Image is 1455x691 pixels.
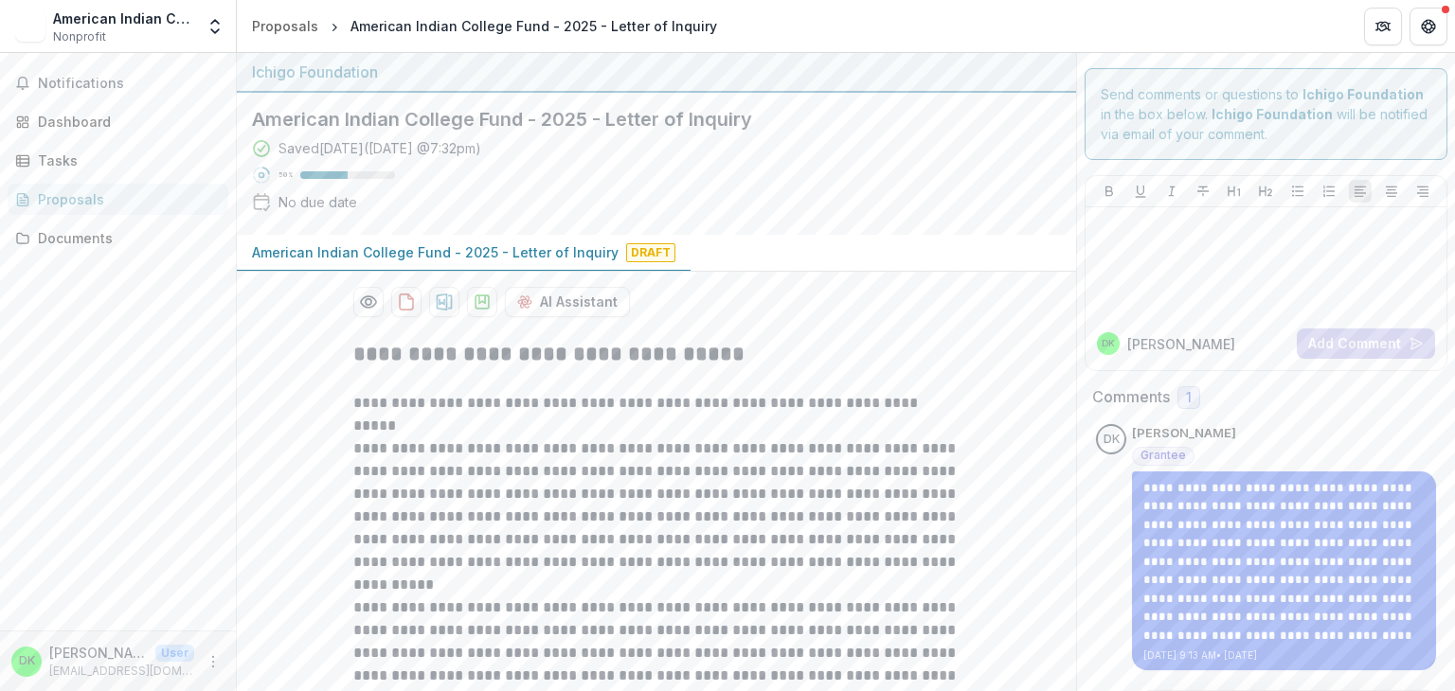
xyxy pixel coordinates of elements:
[38,76,221,92] span: Notifications
[278,138,481,158] div: Saved [DATE] ( [DATE] @ 7:32pm )
[626,243,675,262] span: Draft
[1297,328,1435,359] button: Add Comment
[1160,180,1183,203] button: Italicize
[278,192,357,212] div: No due date
[1141,449,1186,462] span: Grantee
[1223,180,1246,203] button: Heading 1
[505,287,630,317] button: AI Assistant
[38,228,213,248] div: Documents
[1186,390,1192,406] span: 1
[1212,106,1333,122] strong: Ichigo Foundation
[155,645,194,662] p: User
[1254,180,1277,203] button: Heading 2
[53,28,106,45] span: Nonprofit
[1102,339,1115,348] div: Daniel Khouri
[244,12,725,40] nav: breadcrumb
[19,655,35,667] div: Daniel Khouri
[49,643,148,663] p: [PERSON_NAME]
[1098,180,1121,203] button: Bold
[8,145,228,176] a: Tasks
[467,287,497,317] button: download-proposal
[1318,180,1340,203] button: Ordered List
[1085,68,1447,160] div: Send comments or questions to in the box below. will be notified via email of your comment.
[1411,180,1434,203] button: Align Right
[38,189,213,209] div: Proposals
[353,287,384,317] button: Preview c4daafed-6a08-4a4a-9f6d-5f054940e821-0.pdf
[1364,8,1402,45] button: Partners
[49,663,194,680] p: [EMAIL_ADDRESS][DOMAIN_NAME]
[8,106,228,137] a: Dashboard
[252,242,619,262] p: American Indian College Fund - 2025 - Letter of Inquiry
[1349,180,1372,203] button: Align Left
[252,108,1031,131] h2: American Indian College Fund - 2025 - Letter of Inquiry
[53,9,194,28] div: American Indian College Fund
[1092,388,1170,406] h2: Comments
[1129,180,1152,203] button: Underline
[38,151,213,170] div: Tasks
[8,184,228,215] a: Proposals
[1143,648,1425,663] p: [DATE] 9:13 AM • [DATE]
[1410,8,1447,45] button: Get Help
[202,650,225,673] button: More
[202,8,228,45] button: Open entity switcher
[278,168,293,182] p: 50 %
[350,16,717,36] div: American Indian College Fund - 2025 - Letter of Inquiry
[1380,180,1403,203] button: Align Center
[38,112,213,132] div: Dashboard
[1302,86,1424,102] strong: Ichigo Foundation
[1104,434,1120,446] div: Daniel Khouri
[244,12,326,40] a: Proposals
[429,287,459,317] button: download-proposal
[1132,424,1236,443] p: [PERSON_NAME]
[8,68,228,98] button: Notifications
[1192,180,1214,203] button: Strike
[252,16,318,36] div: Proposals
[1127,334,1235,354] p: [PERSON_NAME]
[391,287,422,317] button: download-proposal
[252,61,1061,83] div: Ichigo Foundation
[15,11,45,42] img: American Indian College Fund
[1286,180,1309,203] button: Bullet List
[8,222,228,254] a: Documents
